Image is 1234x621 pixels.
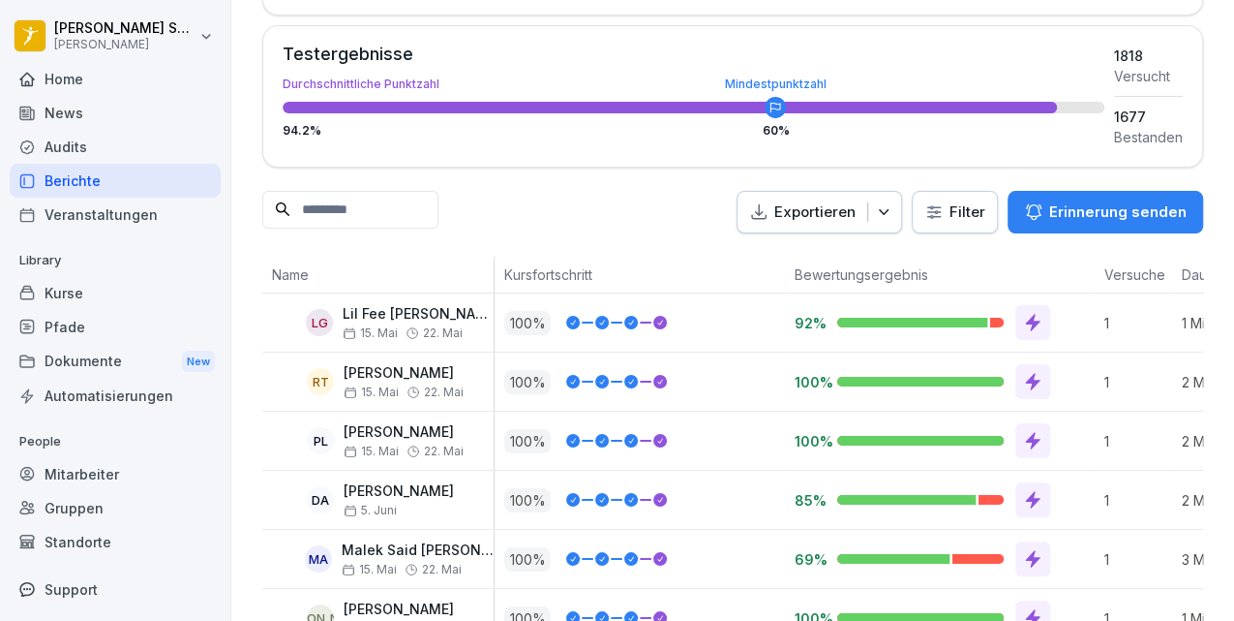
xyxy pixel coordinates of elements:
p: Exportieren [774,202,856,224]
div: Dokumente [10,344,221,380]
a: Pfade [10,310,221,344]
p: Name [272,264,484,285]
span: 15. Mai [344,445,399,458]
span: 22. Mai [423,326,463,340]
a: Standorte [10,525,221,559]
div: Filter [924,202,985,222]
div: Bestanden [1114,127,1183,147]
a: Kurse [10,276,221,310]
p: People [10,426,221,457]
p: Lil Fee [PERSON_NAME] [343,306,494,323]
div: Support [10,573,221,606]
div: LG [306,309,333,336]
div: 1818 [1114,46,1183,66]
div: New [182,351,215,373]
button: Erinnerung senden [1008,191,1203,233]
p: 100% [795,373,822,391]
p: Malek Said [PERSON_NAME] [342,543,494,559]
p: 100% [795,432,822,450]
a: Mitarbeiter [10,457,221,491]
p: Bewertungsergebnis [795,264,1085,285]
span: 15. Mai [344,386,399,399]
div: PL [307,427,334,454]
p: [PERSON_NAME] [344,602,464,618]
p: 1 [1104,549,1172,570]
a: News [10,96,221,130]
p: [PERSON_NAME] [54,38,196,51]
a: Veranstaltungen [10,198,221,232]
p: [PERSON_NAME] [344,424,464,441]
p: Kursfortschritt [504,264,775,285]
a: DokumenteNew [10,344,221,380]
a: Gruppen [10,491,221,525]
span: 5. Juni [344,504,397,517]
p: 100 % [504,547,551,572]
p: 1 [1104,431,1172,451]
div: Versucht [1114,66,1183,86]
div: RT [307,368,334,395]
div: 60 % [762,125,789,137]
p: 100 % [504,311,551,335]
span: 15. Mai [343,326,398,340]
a: Home [10,62,221,96]
p: 100 % [504,370,551,394]
a: Audits [10,130,221,164]
div: DA [307,486,334,513]
p: [PERSON_NAME] [344,483,454,500]
p: Erinnerung senden [1049,202,1187,223]
div: Testergebnisse [283,46,1104,63]
p: [PERSON_NAME] [344,365,464,382]
p: 92% [795,314,822,332]
p: [PERSON_NAME] Schwitters [54,20,196,37]
span: 15. Mai [342,563,397,576]
p: 100 % [504,488,551,512]
p: 1 [1104,313,1172,333]
p: 85% [795,491,822,510]
div: 94.2 % [283,125,1104,137]
div: MA [305,545,332,573]
button: Filter [913,192,997,233]
button: Exportieren [737,191,902,234]
p: 100 % [504,429,551,453]
div: 1677 [1114,107,1183,127]
a: Automatisierungen [10,379,221,413]
p: Versuche [1104,264,1162,285]
p: 1 [1104,490,1172,511]
div: Mindestpunktzahl [725,78,827,90]
span: 22. Mai [424,445,464,458]
a: Berichte [10,164,221,198]
span: 22. Mai [422,563,462,576]
p: Library [10,245,221,276]
span: 22. Mai [424,386,464,399]
p: 1 [1104,372,1172,392]
div: Durchschnittliche Punktzahl [283,78,1104,90]
p: 69% [795,550,822,569]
